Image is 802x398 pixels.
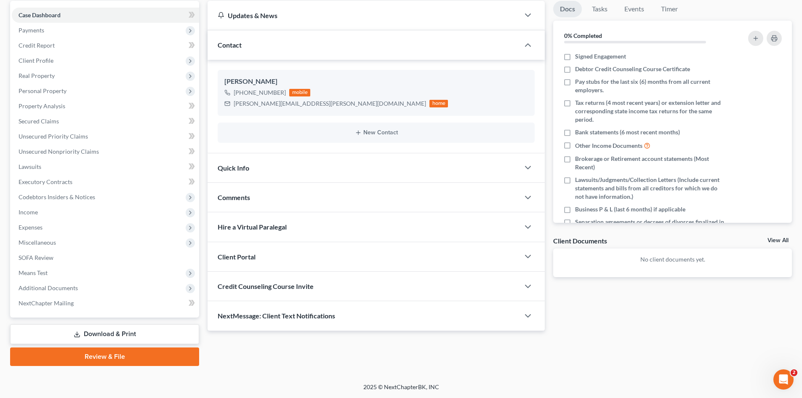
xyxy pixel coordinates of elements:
[429,100,448,107] div: home
[19,224,43,231] span: Expenses
[218,312,335,320] span: NextMessage: Client Text Notifications
[575,99,725,124] span: Tax returns (4 most recent years) or extension letter and corresponding state income tax returns ...
[575,128,680,136] span: Bank statements (6 most recent months)
[218,282,314,290] span: Credit Counseling Course Invite
[553,1,582,17] a: Docs
[19,254,53,261] span: SOFA Review
[19,42,55,49] span: Credit Report
[575,155,725,171] span: Brokerage or Retirement account statements (Most Recent)
[234,99,426,108] div: [PERSON_NAME][EMAIL_ADDRESS][PERSON_NAME][DOMAIN_NAME]
[218,164,249,172] span: Quick Info
[218,223,287,231] span: Hire a Virtual Paralegal
[12,99,199,114] a: Property Analysis
[12,174,199,190] a: Executory Contracts
[585,1,614,17] a: Tasks
[19,72,55,79] span: Real Property
[19,102,65,110] span: Property Analysis
[560,255,785,264] p: No client documents yet.
[224,77,528,87] div: [PERSON_NAME]
[289,89,310,96] div: mobile
[12,114,199,129] a: Secured Claims
[575,142,642,150] span: Other Income Documents
[575,205,685,214] span: Business P & L (last 6 months) if applicable
[19,269,48,276] span: Means Test
[12,159,199,174] a: Lawsuits
[575,65,690,73] span: Debtor Credit Counseling Course Certificate
[618,1,651,17] a: Events
[12,144,199,159] a: Unsecured Nonpriority Claims
[19,239,56,246] span: Miscellaneous
[19,284,78,291] span: Additional Documents
[19,193,95,200] span: Codebtors Insiders & Notices
[564,32,602,39] strong: 0% Completed
[773,369,794,390] iframe: Intercom live chat
[19,27,44,34] span: Payments
[19,299,74,307] span: NextChapter Mailing
[19,87,67,94] span: Personal Property
[19,163,41,170] span: Lawsuits
[791,369,797,376] span: 2
[12,38,199,53] a: Credit Report
[12,250,199,265] a: SOFA Review
[575,77,725,94] span: Pay stubs for the last six (6) months from all current employers.
[553,236,607,245] div: Client Documents
[19,57,53,64] span: Client Profile
[575,218,725,235] span: Separation agreements or decrees of divorces finalized in the past 2 years
[224,129,528,136] button: New Contact
[10,324,199,344] a: Download & Print
[218,41,242,49] span: Contact
[19,11,61,19] span: Case Dashboard
[575,176,725,201] span: Lawsuits/Judgments/Collection Letters (Include current statements and bills from all creditors fo...
[19,178,72,185] span: Executory Contracts
[19,118,59,125] span: Secured Claims
[10,347,199,366] a: Review & File
[218,11,509,20] div: Updates & News
[19,148,99,155] span: Unsecured Nonpriority Claims
[12,129,199,144] a: Unsecured Priority Claims
[575,52,626,61] span: Signed Engagement
[19,208,38,216] span: Income
[19,133,88,140] span: Unsecured Priority Claims
[12,8,199,23] a: Case Dashboard
[218,193,250,201] span: Comments
[767,238,789,243] a: View All
[218,253,256,261] span: Client Portal
[161,383,641,398] div: 2025 © NextChapterBK, INC
[12,296,199,311] a: NextChapter Mailing
[654,1,685,17] a: Timer
[234,88,286,97] div: [PHONE_NUMBER]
